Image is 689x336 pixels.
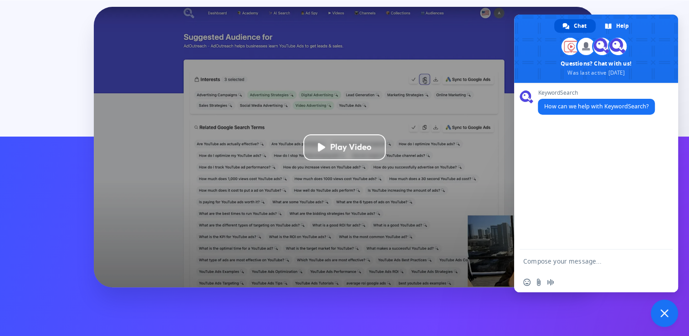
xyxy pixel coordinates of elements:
[535,279,542,286] span: Send a file
[574,19,587,33] span: Chat
[554,19,596,33] a: Chat
[616,19,629,33] span: Help
[597,19,638,33] a: Help
[544,102,648,110] span: How can we help with KeywordSearch?
[523,249,651,272] textarea: Compose your message...
[538,90,655,96] span: KeywordSearch
[523,279,531,286] span: Insert an emoji
[330,142,371,153] div: Play Video
[547,279,554,286] span: Audio message
[651,300,678,327] a: Close chat
[94,7,595,287] a: open lightbox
